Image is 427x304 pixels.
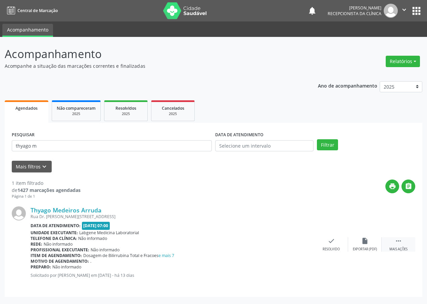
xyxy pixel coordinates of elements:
[401,180,415,193] button: 
[389,183,396,190] i: print
[158,253,174,258] a: e mais 7
[307,6,317,15] button: notifications
[162,105,184,111] span: Cancelados
[318,81,377,90] p: Ano de acompanhamento
[384,4,398,18] img: img
[31,230,78,236] b: Unidade executante:
[31,247,89,253] b: Profissional executante:
[31,264,51,270] b: Preparo:
[31,206,101,214] a: Thyago Medeiros Arruda
[31,258,89,264] b: Motivo de agendamento:
[41,163,48,170] i: keyboard_arrow_down
[405,183,412,190] i: 
[5,46,297,62] p: Acompanhamento
[400,6,408,13] i: 
[215,140,314,152] input: Selecione um intervalo
[389,247,408,252] div: Mais ações
[12,187,81,194] div: de
[361,237,369,245] i: insert_drive_file
[328,5,381,11] div: [PERSON_NAME]
[17,8,58,13] span: Central de Marcação
[31,214,315,219] div: Rua Dr. [PERSON_NAME][STREET_ADDRESS]
[328,237,335,245] i: check
[52,264,81,270] span: Não informado
[395,237,402,245] i: 
[398,4,411,18] button: 
[17,187,81,193] strong: 1427 marcações agendadas
[57,111,96,116] div: 2025
[57,105,96,111] span: Não compareceram
[31,253,82,258] b: Item de agendamento:
[12,194,81,199] div: Página 1 de 1
[411,5,422,17] button: apps
[215,130,264,140] label: DATA DE ATENDIMENTO
[12,206,26,220] img: img
[15,105,38,111] span: Agendados
[12,130,35,140] label: PESQUISAR
[317,139,338,151] button: Filtrar
[5,62,297,69] p: Acompanhe a situação das marcações correntes e finalizadas
[78,236,107,241] span: Não informado
[90,258,91,264] span: .
[156,111,190,116] div: 2025
[353,247,377,252] div: Exportar (PDF)
[31,241,42,247] b: Rede:
[91,247,120,253] span: Não informado
[82,222,110,230] span: [DATE] 07:00
[328,11,381,16] span: Recepcionista da clínica
[31,272,315,278] p: Solicitado por [PERSON_NAME] em [DATE] - há 13 dias
[5,5,58,16] a: Central de Marcação
[2,24,53,37] a: Acompanhamento
[83,253,174,258] span: Dosagem de Bilirrubina Total e Fracoes
[79,230,139,236] span: Labgene Medicina Laboratorial
[385,180,399,193] button: print
[31,236,77,241] b: Telefone da clínica:
[31,223,81,229] b: Data de atendimento:
[12,180,81,187] div: 1 item filtrado
[12,161,52,172] button: Mais filtroskeyboard_arrow_down
[386,56,420,67] button: Relatórios
[323,247,340,252] div: Resolvido
[115,105,136,111] span: Resolvidos
[44,241,73,247] span: Não informado
[109,111,143,116] div: 2025
[12,140,212,152] input: Nome, CNS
